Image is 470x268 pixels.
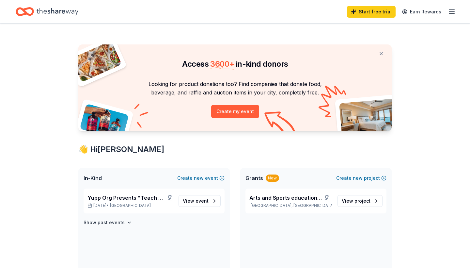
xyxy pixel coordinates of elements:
button: Createnewevent [177,174,225,182]
div: New [266,175,279,182]
p: [DATE] • [87,203,173,208]
span: View [342,197,370,205]
span: Arts and Sports education programs [249,194,322,202]
span: Access in-kind donors [182,59,288,69]
span: event [196,198,209,204]
span: Yupp Org Presents "Teach Me How To Play And Pray Conference" [87,194,167,202]
div: 👋 Hi [PERSON_NAME] [78,144,392,155]
a: Start free trial [347,6,396,18]
span: new [353,174,363,182]
img: Curvy arrow [264,111,297,136]
p: [GEOGRAPHIC_DATA], [GEOGRAPHIC_DATA] [249,203,332,208]
a: View event [179,195,221,207]
button: Create my event [211,105,259,118]
a: View project [337,195,383,207]
button: Createnewproject [336,174,386,182]
button: Show past events [84,219,132,226]
span: 3600 + [210,59,234,69]
a: Home [16,4,78,19]
span: [GEOGRAPHIC_DATA] [110,203,151,208]
span: new [194,174,204,182]
h4: Show past events [84,219,125,226]
span: In-Kind [84,174,102,182]
span: Grants [245,174,263,182]
span: View [183,197,209,205]
span: project [354,198,370,204]
img: Pizza [71,41,122,82]
p: Looking for product donations too? Find companies that donate food, beverage, and raffle and auct... [86,80,384,97]
a: Earn Rewards [398,6,445,18]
